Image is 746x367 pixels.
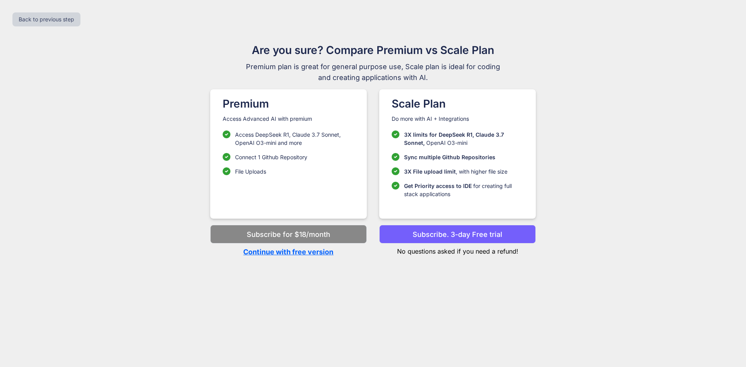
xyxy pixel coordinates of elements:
span: Get Priority access to IDE [404,183,472,189]
img: checklist [392,167,399,175]
h1: Premium [223,96,354,112]
img: checklist [223,167,230,175]
img: checklist [392,153,399,161]
p: File Uploads [235,167,266,176]
h1: Scale Plan [392,96,523,112]
img: checklist [223,130,230,138]
p: Subscribe. 3-day Free trial [413,229,502,240]
p: for creating full stack applications [404,182,523,198]
span: 3X File upload limit [404,168,456,175]
h1: Are you sure? Compare Premium vs Scale Plan [242,42,504,58]
button: Subscribe for $18/month [210,225,367,244]
p: No questions asked if you need a refund! [379,244,536,256]
img: checklist [223,153,230,161]
p: Do more with AI + Integrations [392,115,523,123]
img: checklist [392,130,399,138]
p: Subscribe for $18/month [247,229,330,240]
p: Continue with free version [210,247,367,257]
p: , with higher file size [404,167,507,176]
button: Subscribe. 3-day Free trial [379,225,536,244]
p: OpenAI O3-mini [404,130,523,147]
img: checklist [392,182,399,190]
p: Access DeepSeek R1, Claude 3.7 Sonnet, OpenAI O3-mini and more [235,130,354,147]
p: Connect 1 Github Repository [235,153,307,161]
p: Sync multiple Github Repositories [404,153,495,161]
p: Access Advanced AI with premium [223,115,354,123]
button: Back to previous step [12,12,80,26]
span: Premium plan is great for general purpose use, Scale plan is ideal for coding and creating applic... [242,61,504,83]
span: 3X limits for DeepSeek R1, Claude 3.7 Sonnet, [404,131,504,146]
